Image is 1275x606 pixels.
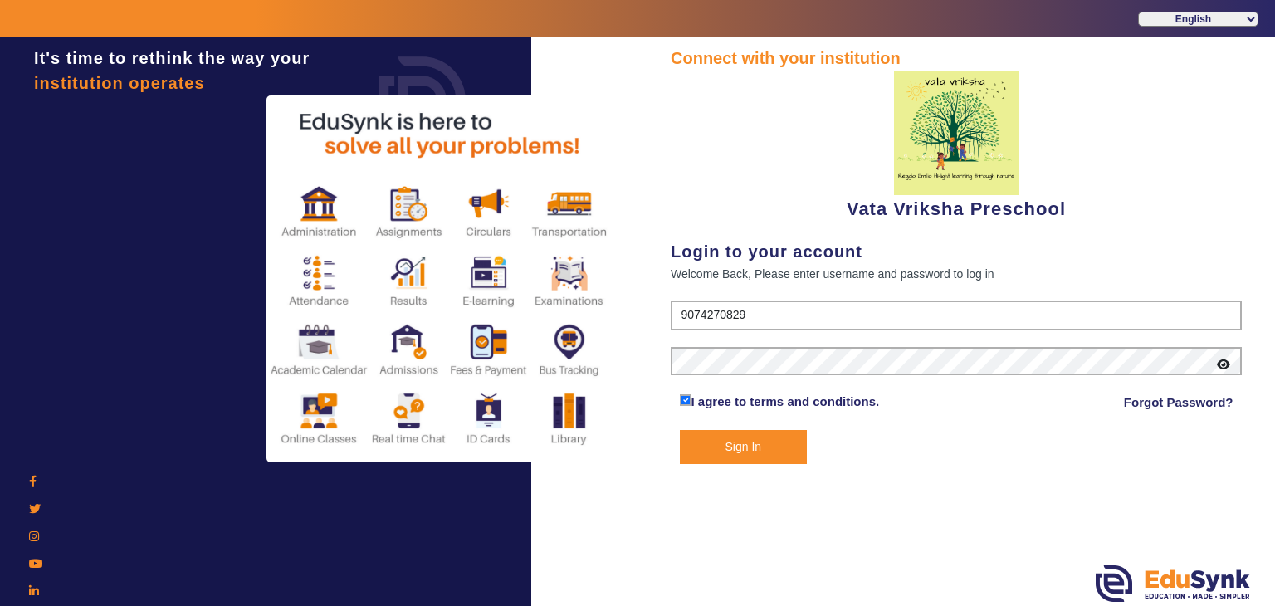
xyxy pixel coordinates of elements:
div: Vata Vriksha Preschool [671,71,1242,222]
img: edusynk.png [1096,565,1250,602]
span: It's time to rethink the way your [34,49,310,67]
input: User Name [671,301,1242,330]
img: login.png [360,37,485,162]
div: Login to your account [671,239,1242,264]
span: institution operates [34,74,205,92]
button: Sign In [680,430,808,464]
div: Welcome Back, Please enter username and password to log in [671,264,1242,284]
div: Connect with your institution [671,46,1242,71]
img: login2.png [266,95,615,462]
img: 817d6453-c4a2-41f8-ac39-e8a470f27eea [894,71,1019,195]
a: I agree to terms and conditions. [691,394,880,408]
a: Forgot Password? [1124,393,1233,413]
